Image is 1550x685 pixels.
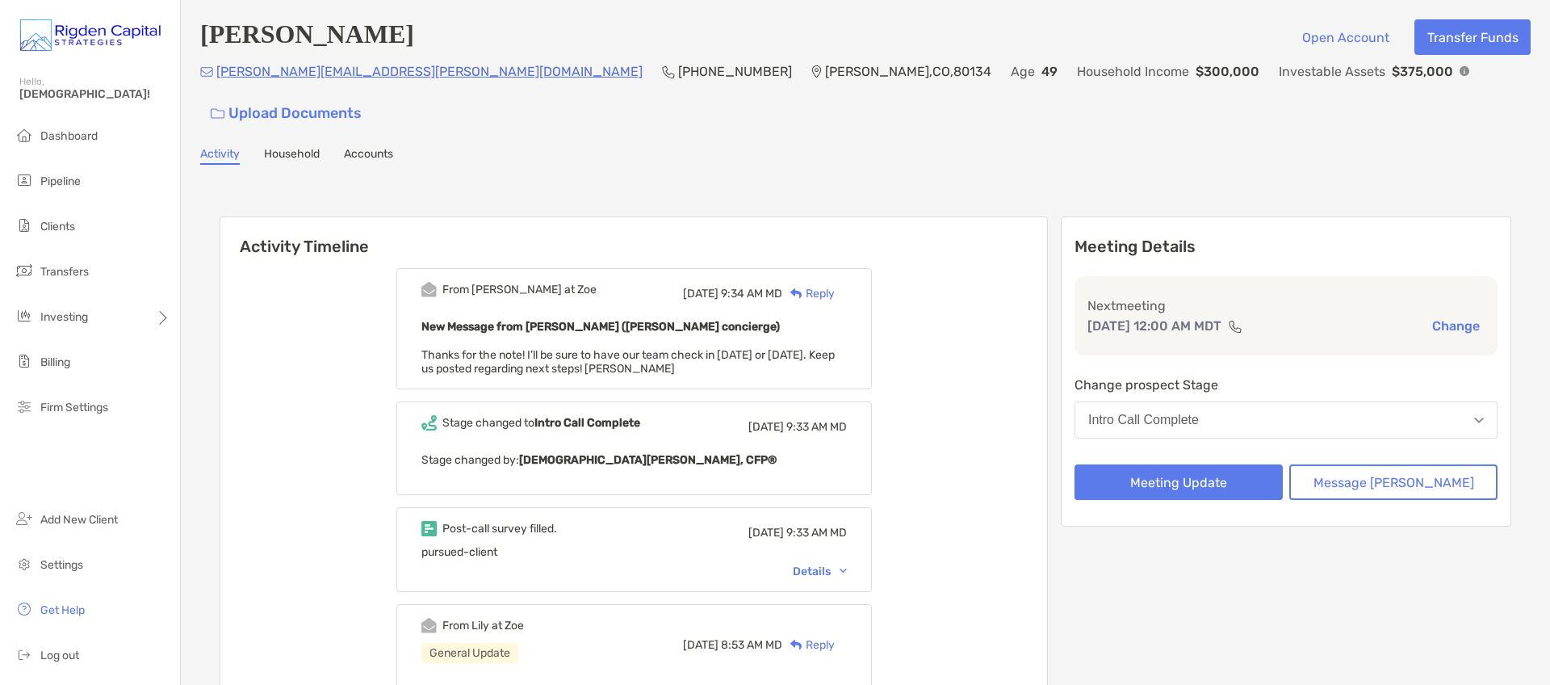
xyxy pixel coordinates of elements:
[782,637,835,653] div: Reply
[40,265,89,279] span: Transfers
[811,65,822,78] img: Location Icon
[1460,66,1469,76] img: Info Icon
[1196,61,1259,82] p: $300,000
[1011,61,1035,82] p: Age
[15,351,34,371] img: billing icon
[200,19,414,55] h4: [PERSON_NAME]
[344,147,393,165] a: Accounts
[19,87,170,101] span: [DEMOGRAPHIC_DATA]!
[1077,61,1189,82] p: Household Income
[1075,237,1498,257] p: Meeting Details
[790,640,802,650] img: Reply icon
[721,638,782,652] span: 8:53 AM MD
[40,401,108,414] span: Firm Settings
[15,170,34,190] img: pipeline icon
[15,216,34,235] img: clients icon
[15,261,34,280] img: transfers icon
[1088,413,1199,427] div: Intro Call Complete
[421,320,780,334] b: New Message from [PERSON_NAME] ([PERSON_NAME] concierge)
[421,450,847,470] p: Stage changed by:
[15,645,34,664] img: logout icon
[662,65,675,78] img: Phone Icon
[683,287,718,300] span: [DATE]
[40,355,70,369] span: Billing
[19,6,161,65] img: Zoe Logo
[442,416,640,430] div: Stage changed to
[786,526,847,540] span: 9:33 AM MD
[421,282,437,297] img: Event icon
[840,569,847,574] img: Chevron icon
[421,521,437,536] img: Event icon
[216,61,643,82] p: [PERSON_NAME][EMAIL_ADDRESS][PERSON_NAME][DOMAIN_NAME]
[15,397,34,416] img: firm-settings icon
[1392,61,1453,82] p: $375,000
[1228,320,1242,333] img: communication type
[421,415,437,431] img: Event icon
[40,513,118,527] span: Add New Client
[40,129,98,143] span: Dashboard
[748,526,784,540] span: [DATE]
[1087,316,1221,336] p: [DATE] 12:00 AM MDT
[519,453,777,467] b: [DEMOGRAPHIC_DATA][PERSON_NAME], CFP®
[40,603,85,617] span: Get Help
[211,108,224,120] img: button icon
[421,643,518,663] div: General Update
[15,554,34,574] img: settings icon
[678,61,792,82] p: [PHONE_NUMBER]
[40,649,79,662] span: Log out
[1279,61,1385,82] p: Investable Assets
[220,217,1047,256] h6: Activity Timeline
[1075,464,1283,500] button: Meeting Update
[1041,61,1058,82] p: 49
[421,618,437,633] img: Event icon
[748,420,784,434] span: [DATE]
[1414,19,1531,55] button: Transfer Funds
[15,599,34,619] img: get-help icon
[40,558,83,572] span: Settings
[15,306,34,326] img: investing icon
[1474,418,1484,423] img: Open dropdown arrow
[442,619,524,632] div: From Lily at Zoe
[1075,401,1498,439] button: Intro Call Complete
[421,545,497,559] span: pursued-client
[683,638,718,652] span: [DATE]
[1289,19,1401,55] button: Open Account
[15,125,34,145] img: dashboard icon
[40,220,75,233] span: Clients
[721,287,782,300] span: 9:34 AM MD
[421,348,835,376] span: Thanks for the note! I’ll be sure to have our team check in [DATE] or [DATE]. Keep us posted rega...
[40,310,88,324] span: Investing
[200,96,372,131] a: Upload Documents
[790,288,802,299] img: Reply icon
[1087,296,1485,316] p: Next meeting
[786,420,847,434] span: 9:33 AM MD
[15,509,34,528] img: add_new_client icon
[1427,317,1485,334] button: Change
[1075,375,1498,395] p: Change prospect Stage
[200,147,240,165] a: Activity
[782,285,835,302] div: Reply
[825,61,991,82] p: [PERSON_NAME] , CO , 80134
[40,174,81,188] span: Pipeline
[442,522,557,536] div: Post-call survey filled.
[264,147,320,165] a: Household
[200,67,213,77] img: Email Icon
[793,565,847,578] div: Details
[534,416,640,430] b: Intro Call Complete
[442,283,597,296] div: From [PERSON_NAME] at Zoe
[1289,464,1498,500] button: Message [PERSON_NAME]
